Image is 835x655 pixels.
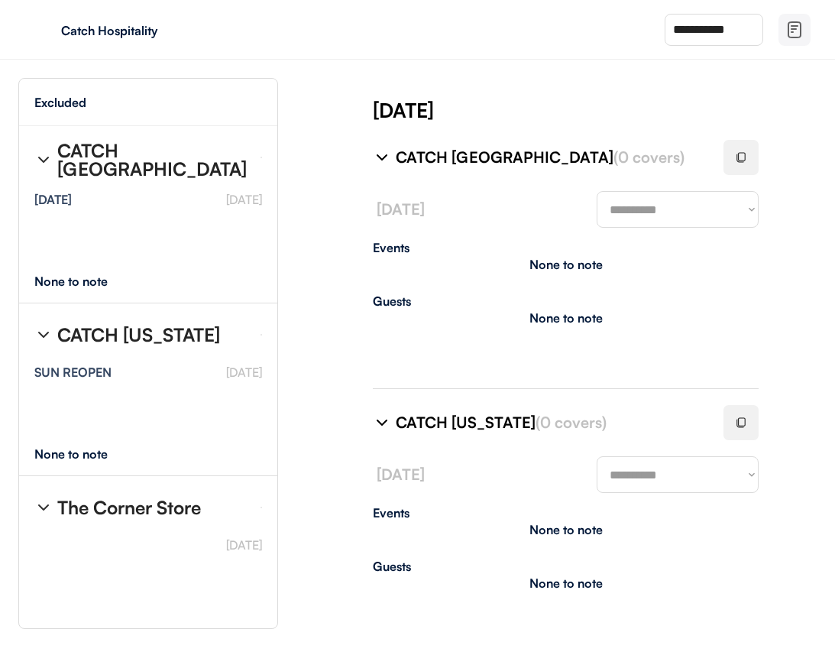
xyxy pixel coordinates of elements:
[226,365,262,380] font: [DATE]
[529,524,603,536] div: None to note
[373,295,759,307] div: Guests
[226,192,262,207] font: [DATE]
[34,275,136,287] div: None to note
[529,258,603,271] div: None to note
[373,148,391,167] img: chevron-right%20%281%29.svg
[377,465,425,484] font: [DATE]
[373,507,759,519] div: Events
[34,151,53,169] img: chevron-right%20%281%29.svg
[34,96,86,109] div: Excluded
[57,498,201,517] div: The Corner Store
[613,148,685,167] font: (0 covers)
[373,413,391,432] img: chevron-right%20%281%29.svg
[529,577,603,589] div: None to note
[34,366,112,378] div: SUN REOPEN
[34,498,53,517] img: chevron-right%20%281%29.svg
[373,96,835,124] div: [DATE]
[57,326,220,344] div: CATCH [US_STATE]
[34,326,53,344] img: chevron-right%20%281%29.svg
[31,18,55,42] img: yH5BAEAAAAALAAAAAABAAEAAAIBRAA7
[226,537,262,553] font: [DATE]
[34,193,72,206] div: [DATE]
[396,412,705,433] div: CATCH [US_STATE]
[396,147,705,168] div: CATCH [GEOGRAPHIC_DATA]
[536,413,607,432] font: (0 covers)
[785,21,804,39] img: file-02.svg
[373,242,759,254] div: Events
[373,560,759,572] div: Guests
[61,24,254,37] div: Catch Hospitality
[529,312,603,324] div: None to note
[377,199,425,219] font: [DATE]
[34,448,136,460] div: None to note
[57,141,248,178] div: CATCH [GEOGRAPHIC_DATA]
